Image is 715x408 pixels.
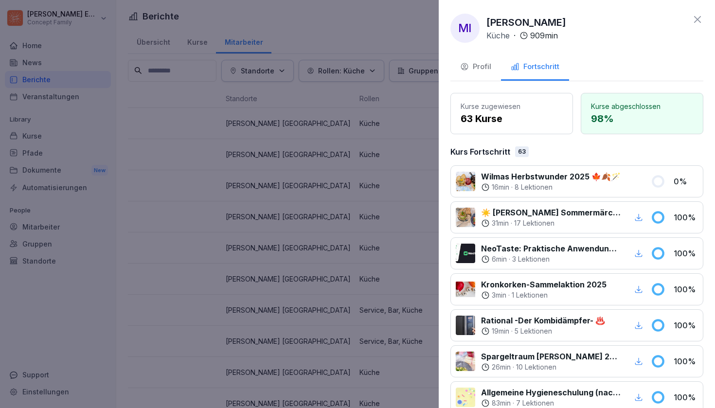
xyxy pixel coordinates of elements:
div: 63 [515,146,529,157]
div: MI [450,14,480,43]
p: 98 % [591,111,693,126]
button: Profil [450,54,501,81]
p: Kurse abgeschlossen [591,101,693,111]
div: · [486,30,558,41]
p: 26 min [492,362,511,372]
p: 909 min [530,30,558,41]
p: 0 % [674,176,698,187]
p: 100 % [674,212,698,223]
p: 1 Lektionen [512,290,548,300]
div: · [481,182,621,192]
p: 100 % [674,248,698,259]
p: 19 min [492,326,509,336]
p: 63 Kurse [461,111,563,126]
div: Profil [460,61,491,72]
p: 8 Lektionen [515,182,553,192]
p: 100 % [674,355,698,367]
p: Küche [486,30,510,41]
p: Rational -Der Kombidämpfer- ♨️ [481,315,605,326]
p: ☀️ [PERSON_NAME] Sommermärchen 2025 - Speisen [481,207,621,218]
div: · [481,326,605,336]
p: 100 % [674,319,698,331]
p: 5 Lektionen [515,326,552,336]
div: Fortschritt [511,61,559,72]
div: · [481,290,607,300]
p: [PERSON_NAME] [486,15,566,30]
p: Wilmas Herbstwunder 2025 🍁🍂🪄 [481,171,621,182]
p: 7 Lektionen [516,398,554,408]
p: 31 min [492,218,509,228]
div: · [481,218,621,228]
p: 6 min [492,254,507,264]
p: NeoTaste: Praktische Anwendung im Wilma Betrieb✨ [481,243,621,254]
p: 10 Lektionen [516,362,556,372]
button: Fortschritt [501,54,569,81]
p: Spargeltraum [PERSON_NAME] 2025 💭 [481,351,621,362]
p: 16 min [492,182,509,192]
div: · [481,398,621,408]
p: 83 min [492,398,511,408]
p: Allgemeine Hygieneschulung (nach LMHV §4) [481,387,621,398]
div: · [481,362,621,372]
p: 100 % [674,391,698,403]
p: Kurs Fortschritt [450,146,510,158]
p: 3 min [492,290,506,300]
p: Kronkorken-Sammelaktion 2025 [481,279,607,290]
p: Kurse zugewiesen [461,101,563,111]
p: 17 Lektionen [514,218,554,228]
div: · [481,254,621,264]
p: 3 Lektionen [512,254,550,264]
p: 100 % [674,284,698,295]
